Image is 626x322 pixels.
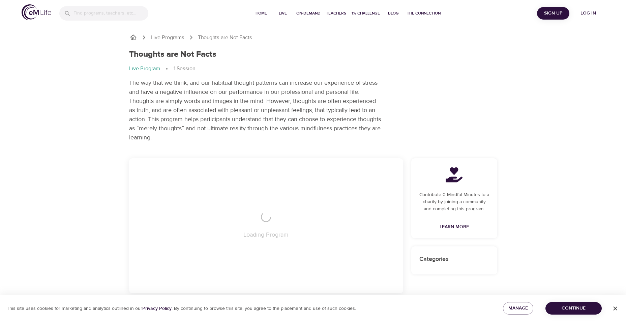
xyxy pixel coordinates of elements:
[419,191,489,213] p: Contribute 0 Mindful Minutes to a charity by joining a community and completing this program.
[551,304,596,313] span: Continue
[151,34,184,42] a: Live Programs
[407,10,441,17] span: The Connection
[385,10,401,17] span: Blog
[129,65,160,73] p: Live Program
[575,9,602,18] span: Log in
[296,10,321,17] span: On-Demand
[174,65,195,73] p: 1 Session
[73,6,148,21] input: Find programs, teachers, etc...
[243,230,289,239] p: Loading Program
[129,78,382,142] p: The way that we think, and our habitual thought patterns can increase our experience of stress an...
[129,33,497,42] nav: breadcrumb
[22,4,51,20] img: logo
[142,305,172,312] a: Privacy Policy
[508,304,528,313] span: Manage
[198,34,252,42] p: Thoughts are Not Facts
[540,9,567,18] span: Sign Up
[572,7,604,20] button: Log in
[419,254,489,264] p: Categories
[503,302,533,315] button: Manage
[129,65,497,73] nav: breadcrumb
[275,10,291,17] span: Live
[326,10,346,17] span: Teachers
[545,302,602,315] button: Continue
[537,7,569,20] button: Sign Up
[129,50,216,59] h1: Thoughts are Not Facts
[440,223,469,231] span: Learn More
[437,221,472,233] a: Learn More
[352,10,380,17] span: 1% Challenge
[253,10,269,17] span: Home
